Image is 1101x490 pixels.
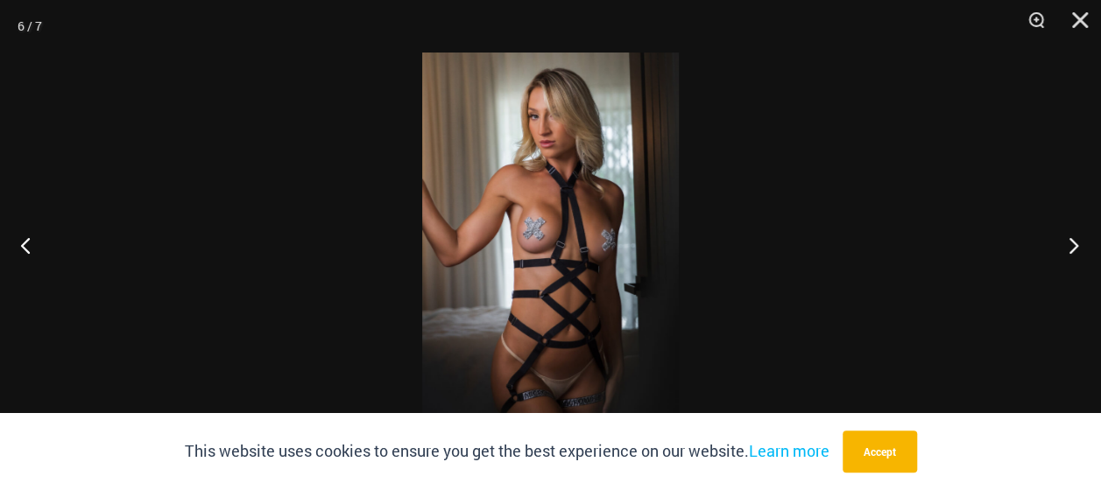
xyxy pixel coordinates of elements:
[843,430,917,472] button: Accept
[422,52,679,437] img: Invitation to Temptation Midnight 1954 Bodysuit 11
[185,438,829,465] p: This website uses cookies to ensure you get the best experience on our website.
[1035,201,1101,289] button: Next
[18,13,42,39] div: 6 / 7
[749,440,829,461] a: Learn more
